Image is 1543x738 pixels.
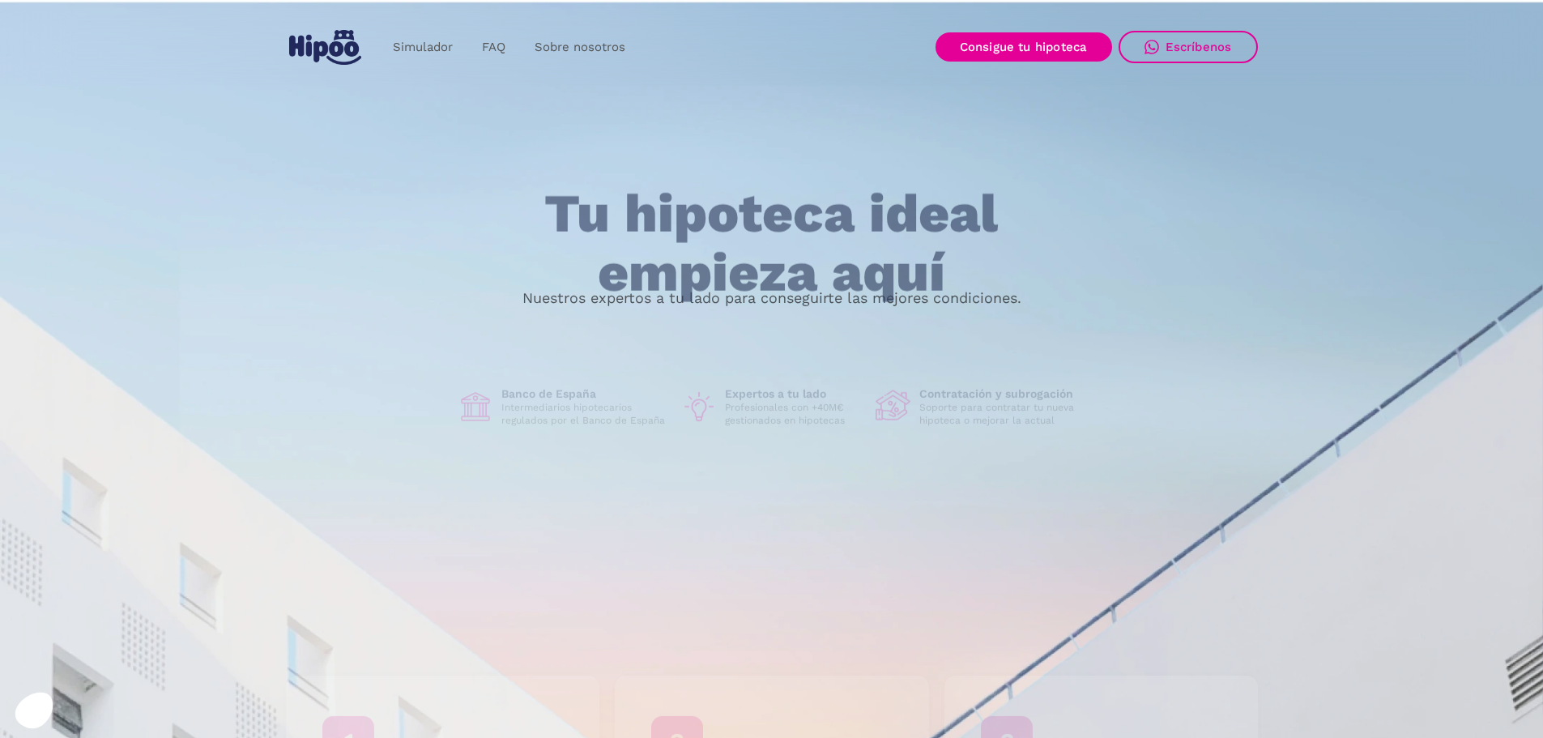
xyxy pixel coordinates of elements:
[1166,40,1232,54] div: Escríbenos
[501,386,668,401] h1: Banco de España
[467,32,520,63] a: FAQ
[1119,31,1258,63] a: Escríbenos
[501,401,668,427] p: Intermediarios hipotecarios regulados por el Banco de España
[520,32,640,63] a: Sobre nosotros
[936,32,1112,62] a: Consigue tu hipoteca
[919,401,1086,427] p: Soporte para contratar tu nueva hipoteca o mejorar la actual
[725,401,863,427] p: Profesionales con +40M€ gestionados en hipotecas
[464,185,1078,302] h1: Tu hipoteca ideal empieza aquí
[378,32,467,63] a: Simulador
[522,292,1021,305] p: Nuestros expertos a tu lado para conseguirte las mejores condiciones.
[919,386,1086,401] h1: Contratación y subrogación
[286,23,365,71] a: home
[725,386,863,401] h1: Expertos a tu lado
